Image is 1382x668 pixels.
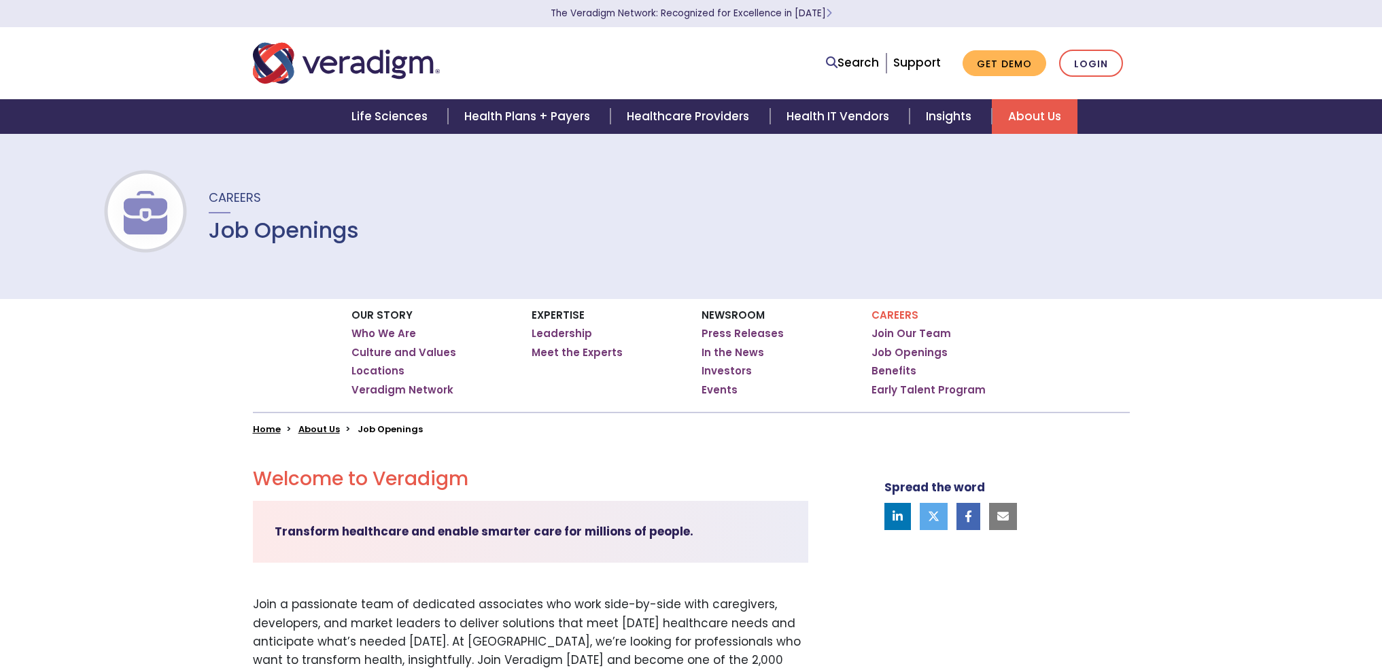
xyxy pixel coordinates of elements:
h1: Job Openings [209,217,359,243]
a: Press Releases [702,327,784,340]
a: Health Plans + Payers [448,99,610,134]
a: Veradigm Network [351,383,453,397]
a: Life Sciences [335,99,448,134]
a: Who We Are [351,327,416,340]
a: The Veradigm Network: Recognized for Excellence in [DATE]Learn More [551,7,832,20]
a: About Us [992,99,1077,134]
a: Investors [702,364,752,378]
a: Home [253,423,281,436]
img: Veradigm logo [253,41,440,86]
span: Careers [209,189,261,206]
a: Benefits [871,364,916,378]
span: Learn More [826,7,832,20]
a: About Us [298,423,340,436]
a: Healthcare Providers [610,99,770,134]
a: Job Openings [871,346,948,359]
a: Login [1059,50,1123,77]
a: Meet the Experts [532,346,623,359]
a: Events [702,383,738,397]
a: Insights [910,99,992,134]
strong: Transform healthcare and enable smarter care for millions of people. [275,523,693,540]
a: Search [826,54,879,72]
a: Join Our Team [871,327,951,340]
a: In the News [702,346,764,359]
a: Culture and Values [351,346,456,359]
a: Get Demo [963,50,1046,77]
a: Health IT Vendors [770,99,910,134]
a: Support [893,54,941,71]
strong: Spread the word [884,479,985,495]
a: Leadership [532,327,592,340]
a: Early Talent Program [871,383,986,397]
a: Locations [351,364,404,378]
h2: Welcome to Veradigm [253,468,808,491]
